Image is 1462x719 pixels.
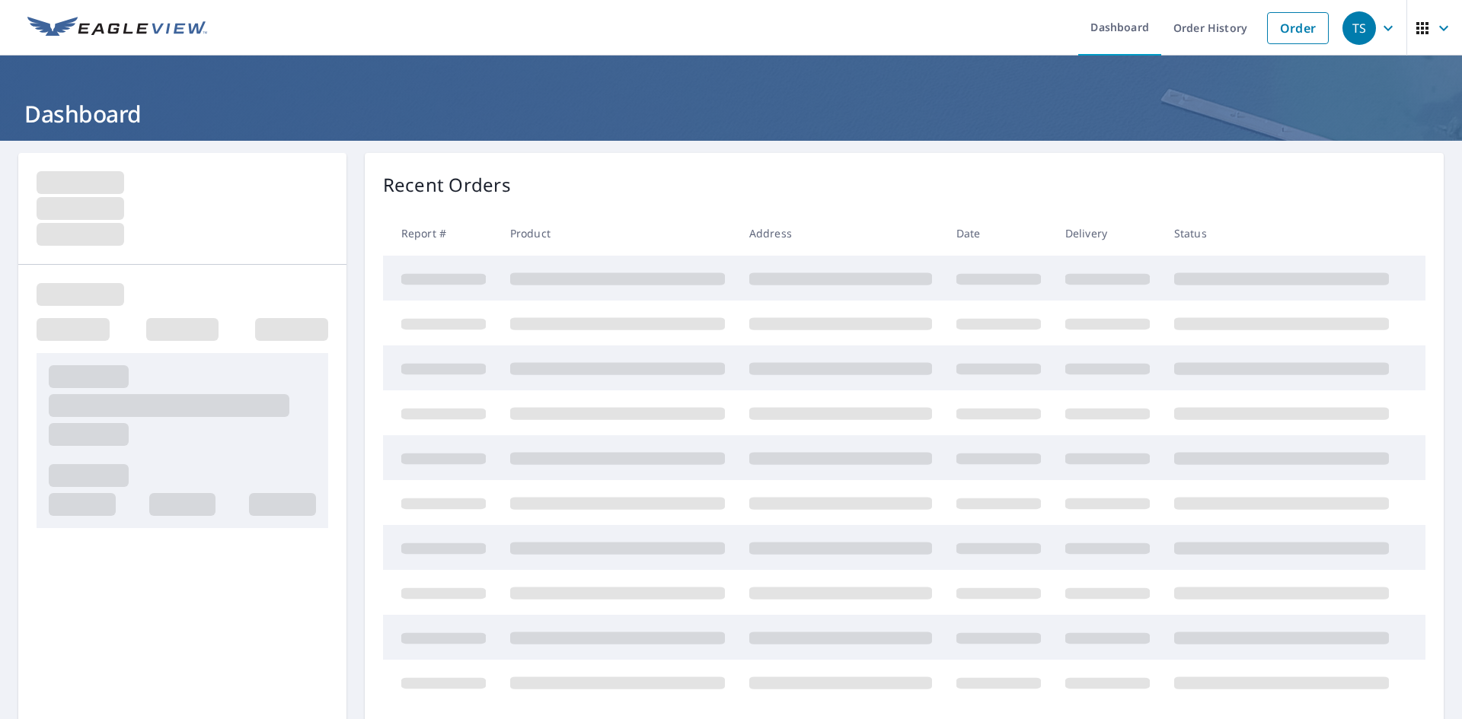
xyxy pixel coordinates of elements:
th: Date [944,211,1053,256]
h1: Dashboard [18,98,1444,129]
a: Order [1267,12,1329,44]
th: Delivery [1053,211,1162,256]
img: EV Logo [27,17,207,40]
th: Report # [383,211,498,256]
th: Product [498,211,737,256]
th: Status [1162,211,1401,256]
p: Recent Orders [383,171,511,199]
div: TS [1342,11,1376,45]
th: Address [737,211,944,256]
